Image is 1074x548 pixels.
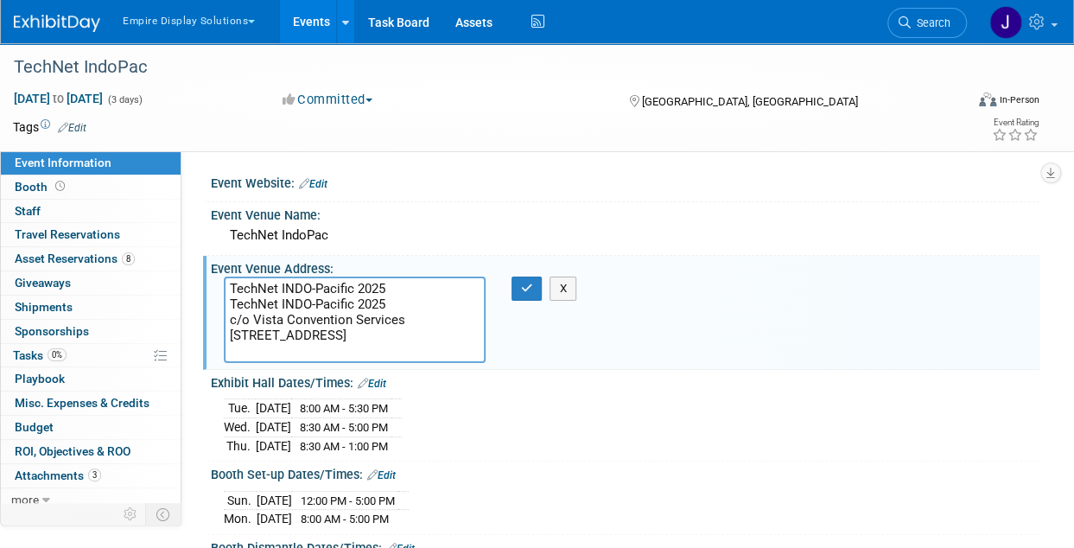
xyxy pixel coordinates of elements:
[211,256,1039,277] div: Event Venue Address:
[15,252,135,265] span: Asset Reservations
[211,202,1039,224] div: Event Venue Name:
[358,378,386,390] a: Edit
[1,392,181,415] a: Misc. Expenses & Credits
[15,204,41,218] span: Staff
[15,276,71,290] span: Giveaways
[224,418,256,437] td: Wed.
[989,6,1022,39] img: Jessica Luyster
[999,93,1039,106] div: In-Person
[15,444,130,458] span: ROI, Objectives & ROO
[1,440,181,463] a: ROI, Objectives & ROO
[15,396,149,410] span: Misc. Expenses & Credits
[15,420,54,434] span: Budget
[15,180,68,194] span: Booth
[15,300,73,314] span: Shipments
[15,324,89,338] span: Sponsorships
[300,402,388,415] span: 8:00 AM - 5:30 PM
[224,222,1026,249] div: TechNet IndoPac
[300,421,388,434] span: 8:30 AM - 5:00 PM
[550,277,576,301] button: X
[146,503,181,526] td: Toggle Event Tabs
[211,170,1039,193] div: Event Website:
[257,491,292,510] td: [DATE]
[1,416,181,439] a: Budget
[992,118,1039,127] div: Event Rating
[276,91,379,109] button: Committed
[211,370,1039,392] div: Exhibit Hall Dates/Times:
[52,180,68,193] span: Booth not reserved yet
[116,503,146,526] td: Personalize Event Tab Strip
[300,440,388,453] span: 8:30 AM - 1:00 PM
[911,16,950,29] span: Search
[887,8,967,38] a: Search
[48,348,67,361] span: 0%
[224,491,257,510] td: Sun.
[88,468,101,481] span: 3
[224,436,256,455] td: Thu.
[1,296,181,319] a: Shipments
[301,494,395,507] span: 12:00 PM - 5:00 PM
[58,122,86,134] a: Edit
[15,468,101,482] span: Attachments
[1,271,181,295] a: Giveaways
[1,223,181,246] a: Travel Reservations
[13,348,67,362] span: Tasks
[1,344,181,367] a: Tasks0%
[50,92,67,105] span: to
[301,513,389,526] span: 8:00 AM - 5:00 PM
[13,118,86,136] td: Tags
[367,469,396,481] a: Edit
[256,399,291,418] td: [DATE]
[106,94,143,105] span: (3 days)
[122,252,135,265] span: 8
[14,15,100,32] img: ExhibitDay
[211,462,1039,484] div: Booth Set-up Dates/Times:
[299,178,327,190] a: Edit
[1,247,181,271] a: Asset Reservations8
[890,90,1039,116] div: Event Format
[11,493,39,507] span: more
[257,510,292,528] td: [DATE]
[979,92,996,106] img: Format-Inperson.png
[1,175,181,199] a: Booth
[1,151,181,175] a: Event Information
[1,488,181,512] a: more
[15,227,120,241] span: Travel Reservations
[8,52,952,83] div: TechNet IndoPac
[224,399,256,418] td: Tue.
[224,510,257,528] td: Mon.
[1,320,181,343] a: Sponsorships
[15,372,65,386] span: Playbook
[1,367,181,391] a: Playbook
[13,91,104,106] span: [DATE] [DATE]
[642,95,858,108] span: [GEOGRAPHIC_DATA], [GEOGRAPHIC_DATA]
[1,464,181,487] a: Attachments3
[256,418,291,437] td: [DATE]
[256,436,291,455] td: [DATE]
[15,156,111,169] span: Event Information
[1,200,181,223] a: Staff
